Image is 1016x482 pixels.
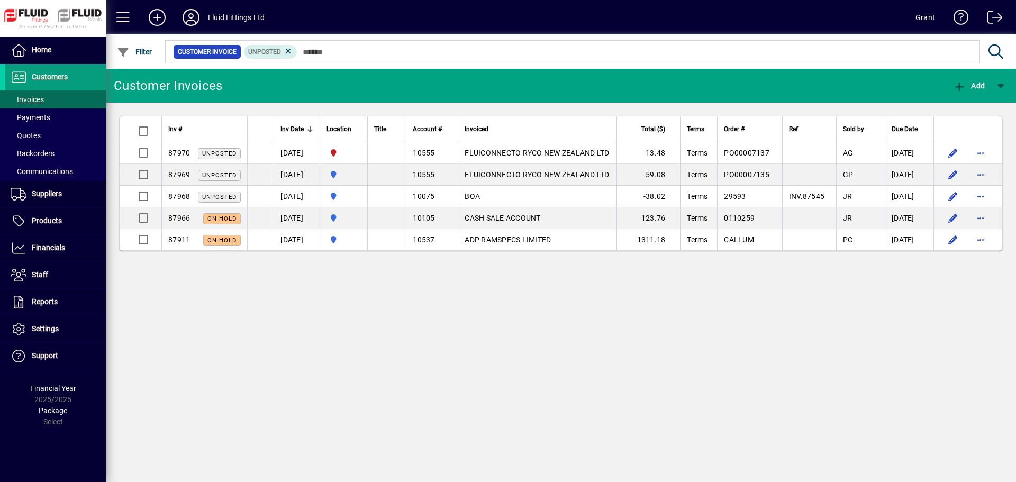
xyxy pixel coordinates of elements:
[168,192,190,201] span: 87968
[687,149,707,157] span: Terms
[915,9,935,26] div: Grant
[465,123,610,135] div: Invoiced
[465,214,540,222] span: CASH SALE ACCOUNT
[274,229,320,250] td: [DATE]
[724,214,755,222] span: 0110259
[885,186,933,207] td: [DATE]
[724,192,746,201] span: 29593
[5,316,106,342] a: Settings
[208,9,265,26] div: Fluid Fittings Ltd
[623,123,675,135] div: Total ($)
[945,210,961,226] button: Edit
[5,162,106,180] a: Communications
[892,123,918,135] span: Due Date
[687,192,707,201] span: Terms
[950,76,987,95] button: Add
[945,231,961,248] button: Edit
[616,164,680,186] td: 59.08
[168,123,241,135] div: Inv #
[168,123,182,135] span: Inv #
[843,149,854,157] span: AG
[413,235,434,244] span: 10537
[789,192,824,201] span: INV.87545
[326,123,361,135] div: Location
[979,2,1003,37] a: Logout
[724,123,775,135] div: Order #
[207,237,237,244] span: On hold
[724,149,769,157] span: PO00007137
[326,234,361,245] span: AUCKLAND
[274,142,320,164] td: [DATE]
[326,123,351,135] span: Location
[972,210,989,226] button: More options
[843,192,852,201] span: JR
[789,123,830,135] div: Ref
[687,123,704,135] span: Terms
[5,343,106,369] a: Support
[465,235,551,244] span: ADP RAMSPECS LIMITED
[5,144,106,162] a: Backorders
[724,170,769,179] span: PO00007135
[11,113,50,122] span: Payments
[945,166,961,183] button: Edit
[885,142,933,164] td: [DATE]
[274,164,320,186] td: [DATE]
[140,8,174,27] button: Add
[843,123,864,135] span: Sold by
[945,188,961,205] button: Edit
[843,214,852,222] span: JR
[274,186,320,207] td: [DATE]
[413,123,451,135] div: Account #
[32,324,59,333] span: Settings
[114,77,222,94] div: Customer Invoices
[945,144,961,161] button: Edit
[32,270,48,279] span: Staff
[202,150,237,157] span: Unposted
[413,149,434,157] span: 10555
[32,297,58,306] span: Reports
[616,142,680,164] td: 13.48
[11,167,73,176] span: Communications
[326,212,361,224] span: AUCKLAND
[32,189,62,198] span: Suppliers
[32,351,58,360] span: Support
[11,131,41,140] span: Quotes
[616,207,680,229] td: 123.76
[5,126,106,144] a: Quotes
[465,170,609,179] span: FLUICONNECTO RYCO NEW ZEALAND LTD
[465,123,488,135] span: Invoiced
[843,123,878,135] div: Sold by
[11,95,44,104] span: Invoices
[326,147,361,159] span: CHRISTCHURCH
[413,170,434,179] span: 10555
[687,170,707,179] span: Terms
[413,123,442,135] span: Account #
[413,192,434,201] span: 10075
[5,208,106,234] a: Products
[174,8,208,27] button: Profile
[465,192,480,201] span: BOA
[114,42,155,61] button: Filter
[5,181,106,207] a: Suppliers
[168,149,190,157] span: 87970
[843,170,854,179] span: GP
[326,190,361,202] span: AUCKLAND
[32,46,51,54] span: Home
[168,235,190,244] span: 87911
[687,235,707,244] span: Terms
[244,45,297,59] mat-chip: Customer Invoice Status: Unposted
[280,123,313,135] div: Inv Date
[248,48,281,56] span: Unposted
[946,2,969,37] a: Knowledge Base
[641,123,665,135] span: Total ($)
[374,123,386,135] span: Title
[39,406,67,415] span: Package
[202,172,237,179] span: Unposted
[32,216,62,225] span: Products
[178,47,237,57] span: Customer Invoice
[374,123,400,135] div: Title
[465,149,609,157] span: FLUICONNECTO RYCO NEW ZEALAND LTD
[724,123,745,135] span: Order #
[5,262,106,288] a: Staff
[11,149,55,158] span: Backorders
